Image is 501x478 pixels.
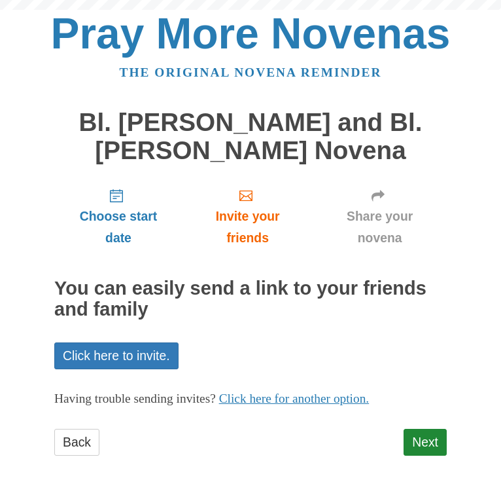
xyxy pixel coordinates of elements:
a: Next [404,429,447,456]
a: Back [54,429,99,456]
span: Having trouble sending invites? [54,392,216,405]
a: Pray More Novenas [51,9,451,58]
h2: You can easily send a link to your friends and family [54,278,447,320]
a: The original novena reminder [120,65,382,79]
span: Choose start date [67,206,169,249]
a: Click here to invite. [54,342,179,369]
span: Invite your friends [196,206,300,249]
a: Choose start date [54,177,182,255]
a: Click here for another option. [219,392,370,405]
h1: Bl. [PERSON_NAME] and Bl. [PERSON_NAME] Novena [54,109,447,164]
span: Share your novena [326,206,434,249]
a: Share your novena [313,177,447,255]
a: Invite your friends [182,177,313,255]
